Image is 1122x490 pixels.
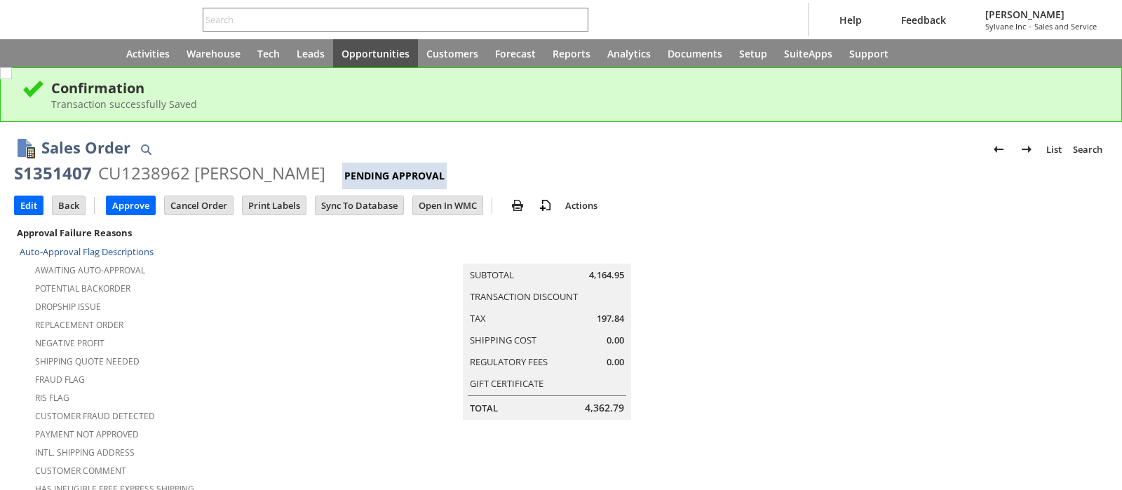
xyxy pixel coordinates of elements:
a: Customer Fraud Detected [35,410,155,422]
div: Pending Approval [342,163,447,189]
span: Tech [257,47,280,60]
input: Cancel Order [165,196,233,215]
span: Help [839,13,862,27]
a: Payment not approved [35,428,139,440]
a: List [1041,138,1067,161]
svg: Search [569,11,586,28]
img: add-record.svg [537,197,554,214]
span: 4,164.95 [589,268,624,282]
span: Analytics [607,47,651,60]
img: print.svg [509,197,526,214]
a: Tax [470,312,486,325]
caption: Summary [463,241,631,264]
a: Warehouse [178,39,249,67]
a: Setup [731,39,776,67]
a: Gift Certificate [470,377,543,390]
a: Tech [249,39,288,67]
a: Transaction Discount [470,290,578,303]
a: Activities [118,39,178,67]
span: 0.00 [607,355,624,369]
a: SuiteApps [776,39,841,67]
a: Support [841,39,897,67]
div: Approval Failure Reasons [14,224,370,242]
input: Approve [107,196,155,215]
a: Recent Records [17,39,50,67]
input: Open In WMC [413,196,482,215]
span: Forecast [495,47,536,60]
input: Search [203,11,569,28]
input: Print Labels [243,196,306,215]
span: Sales and Service [1034,21,1097,32]
a: Dropship Issue [35,301,101,313]
a: RIS flag [35,392,69,404]
a: Shipping Cost [470,334,536,346]
a: Customer Comment [35,465,126,477]
a: Opportunities [333,39,418,67]
span: - [1029,21,1032,32]
a: Shipping Quote Needed [35,355,140,367]
span: Documents [668,47,722,60]
a: Subtotal [470,268,514,281]
a: Regulatory Fees [470,355,548,368]
img: Previous [990,141,1007,158]
div: CU1238962 [PERSON_NAME] [98,162,325,184]
a: Potential Backorder [35,283,130,294]
a: Reports [544,39,599,67]
a: Intl. Shipping Address [35,447,135,458]
img: Quick Find [137,141,154,158]
span: [PERSON_NAME] [985,8,1097,21]
a: Leads [288,39,333,67]
div: Transaction successfully Saved [51,97,1100,111]
span: 0.00 [607,334,624,347]
span: Customers [426,47,478,60]
span: Reports [553,47,590,60]
span: Sylvane Inc [985,21,1026,32]
div: Shortcuts [50,39,84,67]
span: Support [849,47,888,60]
a: Total [470,402,498,414]
span: Setup [739,47,767,60]
a: Search [1067,138,1108,161]
svg: Home [93,45,109,62]
input: Edit [15,196,43,215]
svg: Recent Records [25,45,42,62]
span: Leads [297,47,325,60]
span: Opportunities [342,47,410,60]
input: Back [53,196,85,215]
span: 4,362.79 [585,401,624,415]
a: Home [84,39,118,67]
a: Customers [418,39,487,67]
a: Auto-Approval Flag Descriptions [20,245,154,258]
img: Next [1018,141,1035,158]
h1: Sales Order [41,136,130,159]
svg: Shortcuts [59,45,76,62]
a: Analytics [599,39,659,67]
div: S1351407 [14,162,92,184]
div: Confirmation [51,79,1100,97]
span: 197.84 [597,312,624,325]
a: Actions [560,199,603,212]
a: Documents [659,39,731,67]
a: Replacement Order [35,319,123,331]
span: Warehouse [187,47,241,60]
a: Fraud Flag [35,374,85,386]
span: SuiteApps [784,47,832,60]
span: Feedback [901,13,946,27]
a: Forecast [487,39,544,67]
input: Sync To Database [316,196,403,215]
a: Awaiting Auto-Approval [35,264,145,276]
span: Activities [126,47,170,60]
a: Negative Profit [35,337,104,349]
